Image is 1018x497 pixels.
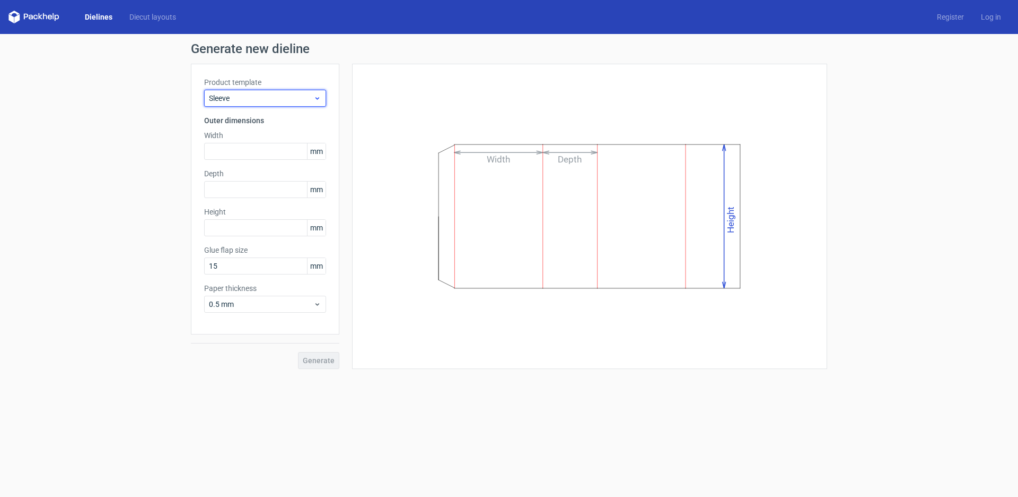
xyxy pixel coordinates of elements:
label: Width [204,130,326,141]
a: Dielines [76,12,121,22]
h3: Outer dimensions [204,115,326,126]
span: mm [307,258,326,274]
span: mm [307,182,326,198]
label: Glue flap size [204,245,326,255]
label: Depth [204,168,326,179]
span: mm [307,220,326,236]
span: 0.5 mm [209,299,313,310]
a: Register [928,12,972,22]
a: Diecut layouts [121,12,185,22]
span: Sleeve [209,93,313,104]
label: Height [204,207,326,217]
text: Depth [558,154,582,165]
text: Height [726,207,736,233]
text: Width [487,154,511,165]
label: Paper thickness [204,283,326,294]
span: mm [307,143,326,159]
a: Log in [972,12,1010,22]
label: Product template [204,77,326,88]
h1: Generate new dieline [191,42,827,55]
